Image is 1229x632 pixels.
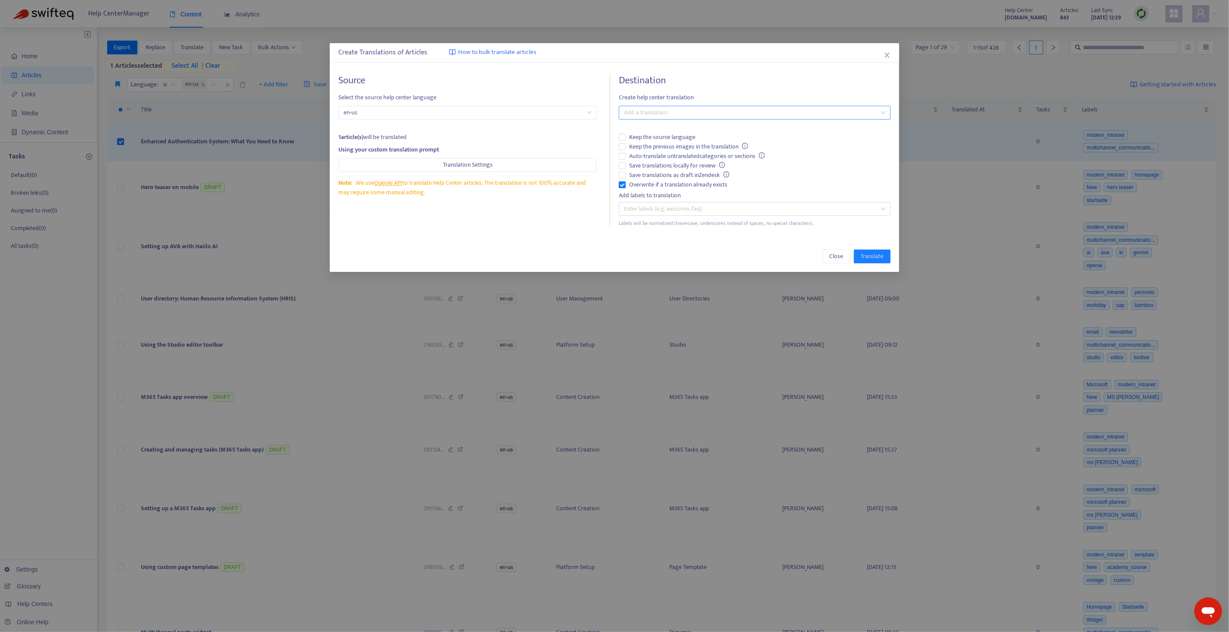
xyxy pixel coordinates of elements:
span: Keep the previous images in the translation [626,142,751,152]
span: Auto-translate untranslated categories or sections [626,152,768,161]
strong: 1 article(s) [338,132,363,142]
h4: Destination [619,75,891,86]
span: Select the source help center language [338,93,597,102]
span: Save translations as draft in Zendesk [626,171,733,180]
div: Create Translations of Articles [338,47,891,58]
button: Translate [854,250,891,263]
span: Keep the source language [626,133,699,142]
div: Add labels to translation [619,191,891,200]
button: Translation Settings [338,158,597,172]
span: info-circle [723,171,729,177]
div: will be translated [338,133,597,142]
span: Translation Settings [443,160,493,170]
img: image-link [449,49,456,56]
a: How to bulk translate articles [449,47,536,57]
span: Save translations locally for review [626,161,729,171]
div: Labels will be normalized (lowercase, underscores instead of spaces, no special characters). [619,219,891,228]
span: info-circle [719,162,725,168]
div: We use to translate Help Center articles. The translation is not 100% accurate and may require so... [338,178,597,197]
span: Create help center translation [619,93,891,102]
span: Close [830,252,844,261]
span: info-circle [742,143,748,149]
span: close [884,52,891,59]
span: Note: [338,178,352,188]
h4: Source [338,75,597,86]
span: Overwrite if a translation already exists [626,180,731,190]
span: How to bulk translate articles [458,47,536,57]
div: Using your custom translation prompt [338,145,597,155]
button: Close [823,250,850,263]
button: Close [882,51,892,60]
span: en-us [344,106,592,119]
span: info-circle [759,152,765,158]
iframe: Button to launch messaging window [1194,597,1222,625]
a: OpenAI API [374,178,402,188]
